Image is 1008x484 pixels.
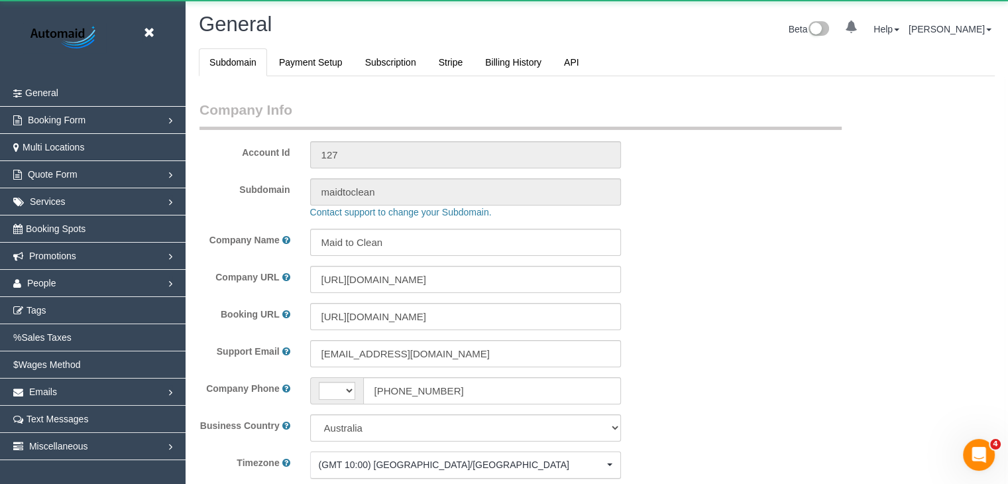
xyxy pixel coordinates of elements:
[428,48,474,76] a: Stripe
[221,308,280,321] label: Booking URL
[190,141,300,159] label: Account Id
[909,24,991,34] a: [PERSON_NAME]
[215,271,279,284] label: Company URL
[28,115,85,125] span: Booking Form
[990,439,1001,450] span: 4
[963,439,995,471] iframe: Intercom live chat
[199,48,267,76] a: Subdomain
[209,233,280,247] label: Company Name
[21,332,71,343] span: Sales Taxes
[553,48,590,76] a: API
[355,48,427,76] a: Subscription
[217,345,280,358] label: Support Email
[807,21,829,38] img: New interface
[27,414,88,424] span: Text Messages
[28,169,78,180] span: Quote Form
[319,458,604,471] span: (GMT 10:00) [GEOGRAPHIC_DATA]/[GEOGRAPHIC_DATA]
[475,48,552,76] a: Billing History
[873,24,899,34] a: Help
[29,251,76,261] span: Promotions
[27,305,46,316] span: Tags
[310,452,622,479] ol: Choose Timezone
[25,88,58,98] span: General
[199,13,272,36] span: General
[27,278,56,288] span: People
[206,382,279,395] label: Company Phone
[200,419,280,432] label: Business Country
[30,196,66,207] span: Services
[310,452,622,479] button: (GMT 10:00) [GEOGRAPHIC_DATA]/[GEOGRAPHIC_DATA]
[237,456,279,469] label: Timezone
[199,100,842,130] legend: Company Info
[300,206,962,219] div: Contact support to change your Subdomain.
[190,178,300,196] label: Subdomain
[363,377,622,404] input: Phone
[268,48,353,76] a: Payment Setup
[23,142,84,152] span: Multi Locations
[789,24,830,34] a: Beta
[29,441,88,452] span: Miscellaneous
[29,387,57,397] span: Emails
[26,223,85,234] span: Booking Spots
[19,359,81,370] span: Wages Method
[23,23,106,53] img: Automaid Logo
